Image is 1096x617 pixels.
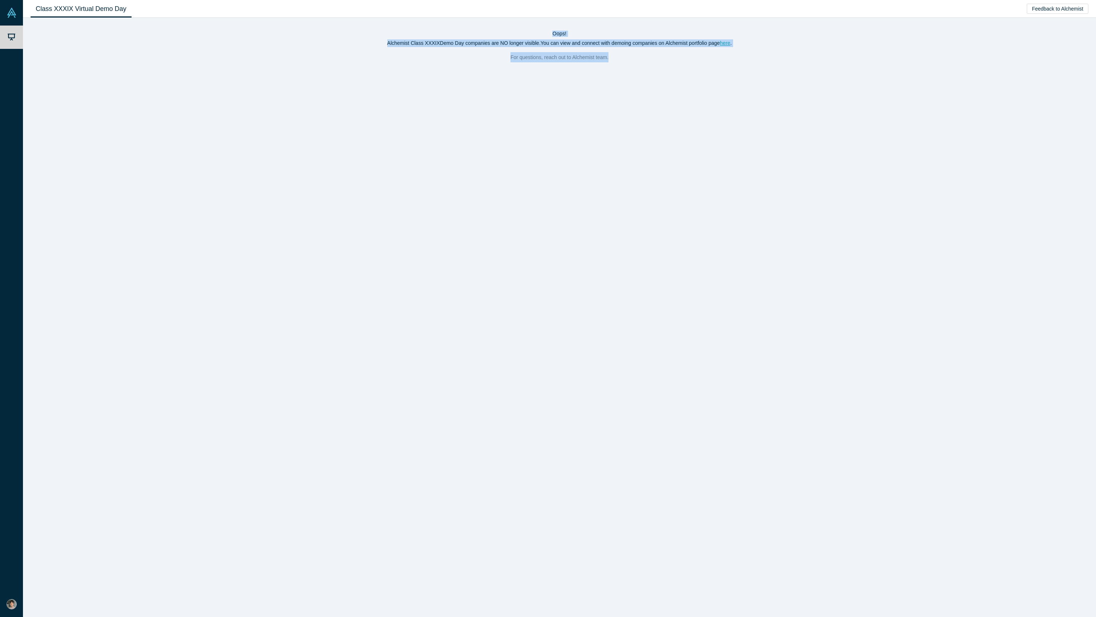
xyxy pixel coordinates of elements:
h4: Oops! [31,31,1088,37]
p: For questions, reach out to Alchemist team. [31,52,1088,62]
button: Feedback to Alchemist [1027,4,1088,14]
p: Alchemist Class XXXIX Demo Day companies are NO longer visible. You can view and connect with dem... [31,39,1088,47]
a: here [720,40,731,46]
img: Alchemist Vault Logo [7,8,17,18]
img: Jiyun Hyo's Account [7,599,17,609]
a: Class XXXIX Virtual Demo Day [31,0,132,18]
